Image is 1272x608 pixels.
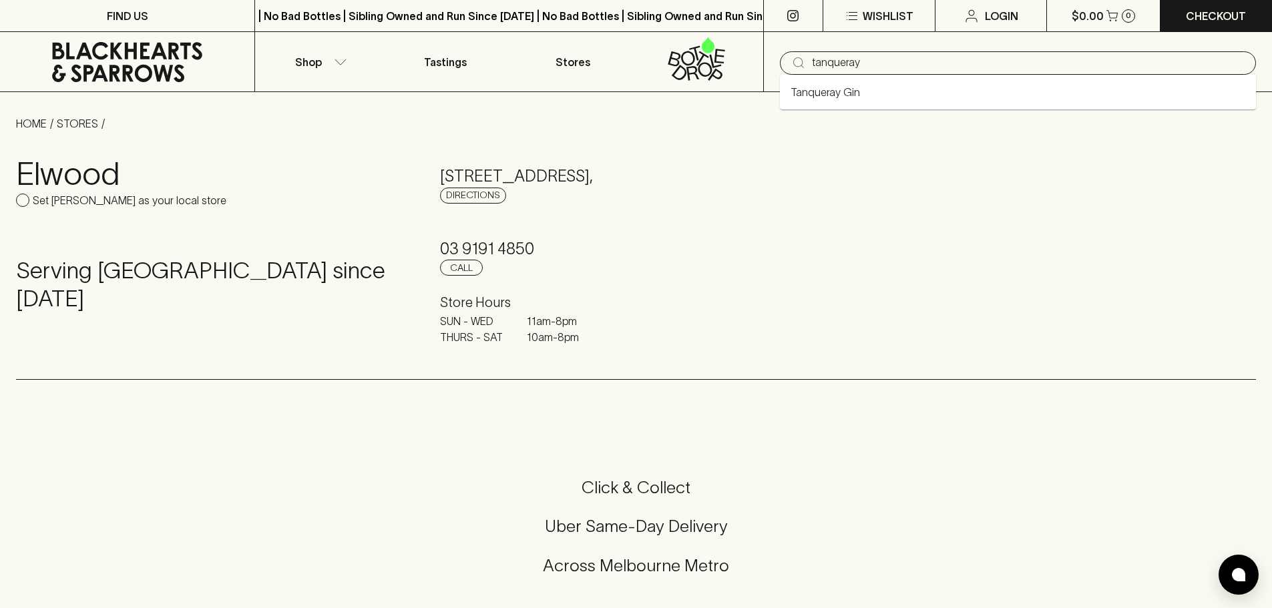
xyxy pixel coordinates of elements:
[509,32,636,91] a: Stores
[1232,568,1245,581] img: bubble-icon
[16,117,47,129] a: HOME
[424,54,467,70] p: Tastings
[791,84,860,100] a: Tanqueray Gin
[16,555,1256,577] h5: Across Melbourne Metro
[16,515,1256,537] h5: Uber Same-Day Delivery
[863,8,913,24] p: Wishlist
[16,257,408,313] h4: Serving [GEOGRAPHIC_DATA] since [DATE]
[527,329,594,345] p: 10am - 8pm
[382,32,509,91] a: Tastings
[440,188,506,204] a: Directions
[33,192,226,208] p: Set [PERSON_NAME] as your local store
[440,238,832,260] h5: 03 9191 4850
[1126,12,1131,19] p: 0
[527,313,594,329] p: 11am - 8pm
[556,54,590,70] p: Stores
[440,313,507,329] p: SUN - WED
[1072,8,1104,24] p: $0.00
[440,292,832,313] h6: Store Hours
[440,329,507,345] p: THURS - SAT
[107,8,148,24] p: FIND US
[440,166,832,187] h5: [STREET_ADDRESS] ,
[16,155,408,192] h3: Elwood
[1186,8,1246,24] p: Checkout
[255,32,382,91] button: Shop
[985,8,1018,24] p: Login
[440,260,483,276] a: Call
[812,52,1245,73] input: Try "Pinot noir"
[16,477,1256,499] h5: Click & Collect
[57,117,98,129] a: STORES
[295,54,322,70] p: Shop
